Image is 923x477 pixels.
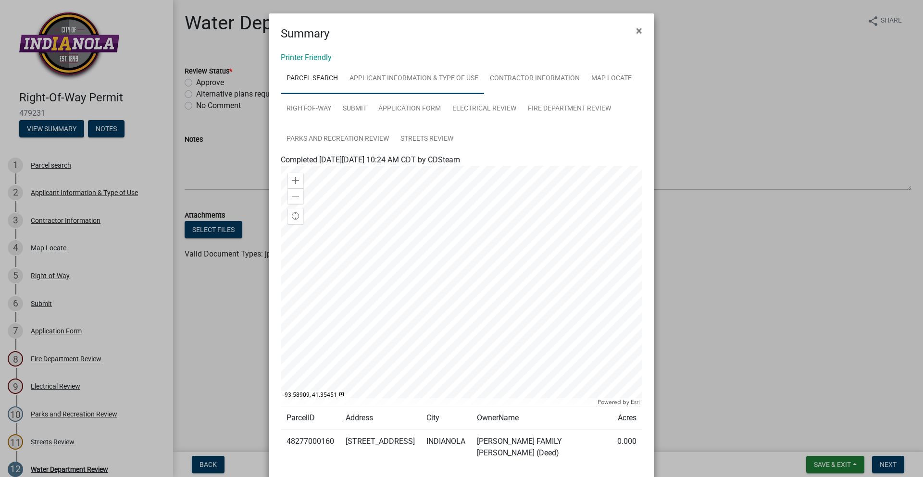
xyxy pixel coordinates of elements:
a: Applicant Information & Type of Use [344,63,484,94]
div: Find my location [288,208,303,224]
a: Parks and Recreation Review [281,124,395,155]
div: Powered by [595,398,642,406]
td: City [421,406,471,430]
td: 0.000 [611,430,642,465]
td: Acres [611,406,642,430]
a: Fire Department Review [522,94,617,124]
span: × [636,24,642,37]
a: Parcel search [281,63,344,94]
a: Application Form [373,94,447,124]
span: Completed [DATE][DATE] 10:24 AM CDT by CDSteam [281,155,460,164]
button: Close [628,17,650,44]
td: OwnerName [471,406,611,430]
td: ParcelID [281,406,340,430]
td: INDIANOLA [421,430,471,465]
a: Contractor Information [484,63,586,94]
a: Electrical Review [447,94,522,124]
a: Map Locate [586,63,637,94]
a: Right-of-Way [281,94,337,124]
h4: Summary [281,25,329,42]
div: Zoom out [288,188,303,204]
td: Address [340,406,421,430]
td: 48277000160 [281,430,340,465]
td: [PERSON_NAME] FAMILY [PERSON_NAME] (Deed) [471,430,611,465]
a: Streets Review [395,124,459,155]
a: Esri [631,399,640,405]
a: Printer Friendly [281,53,332,62]
td: [STREET_ADDRESS] [340,430,421,465]
div: Zoom in [288,173,303,188]
a: Submit [337,94,373,124]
